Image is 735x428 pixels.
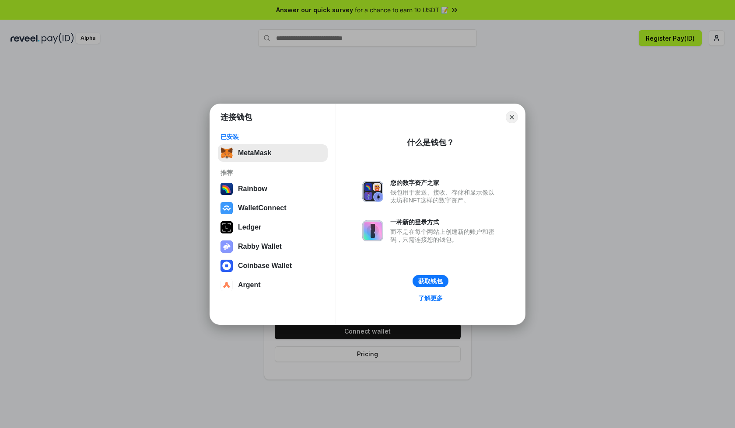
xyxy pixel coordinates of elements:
[390,188,499,204] div: 钱包用于发送、接收、存储和显示像以太坊和NFT这样的数字资产。
[418,294,443,302] div: 了解更多
[413,292,448,304] a: 了解更多
[220,169,325,177] div: 推荐
[238,204,287,212] div: WalletConnect
[220,133,325,141] div: 已安装
[218,144,328,162] button: MetaMask
[390,218,499,226] div: 一种新的登录方式
[220,112,252,122] h1: 连接钱包
[390,179,499,187] div: 您的数字资产之家
[218,219,328,236] button: Ledger
[238,281,261,289] div: Argent
[218,180,328,198] button: Rainbow
[238,262,292,270] div: Coinbase Wallet
[220,279,233,291] img: svg+xml,%3Csvg%20width%3D%2228%22%20height%3D%2228%22%20viewBox%3D%220%200%2028%2028%22%20fill%3D...
[220,183,233,195] img: svg+xml,%3Csvg%20width%3D%22120%22%20height%3D%22120%22%20viewBox%3D%220%200%20120%20120%22%20fil...
[238,185,267,193] div: Rainbow
[218,238,328,255] button: Rabby Wallet
[418,277,443,285] div: 获取钱包
[220,260,233,272] img: svg+xml,%3Csvg%20width%3D%2228%22%20height%3D%2228%22%20viewBox%3D%220%200%2028%2028%22%20fill%3D...
[390,228,499,244] div: 而不是在每个网站上创建新的账户和密码，只需连接您的钱包。
[238,149,271,157] div: MetaMask
[220,240,233,253] img: svg+xml,%3Csvg%20xmlns%3D%22http%3A%2F%2Fwww.w3.org%2F2000%2Fsvg%22%20fill%3D%22none%22%20viewBox...
[220,202,233,214] img: svg+xml,%3Csvg%20width%3D%2228%22%20height%3D%2228%22%20viewBox%3D%220%200%2028%2028%22%20fill%3D...
[238,243,282,251] div: Rabby Wallet
[218,257,328,275] button: Coinbase Wallet
[220,221,233,233] img: svg+xml,%3Csvg%20xmlns%3D%22http%3A%2F%2Fwww.w3.org%2F2000%2Fsvg%22%20width%3D%2228%22%20height%3...
[238,223,261,231] div: Ledger
[362,220,383,241] img: svg+xml,%3Csvg%20xmlns%3D%22http%3A%2F%2Fwww.w3.org%2F2000%2Fsvg%22%20fill%3D%22none%22%20viewBox...
[362,181,383,202] img: svg+xml,%3Csvg%20xmlns%3D%22http%3A%2F%2Fwww.w3.org%2F2000%2Fsvg%22%20fill%3D%22none%22%20viewBox...
[407,137,454,148] div: 什么是钱包？
[218,199,328,217] button: WalletConnect
[506,111,518,123] button: Close
[218,276,328,294] button: Argent
[413,275,448,287] button: 获取钱包
[220,147,233,159] img: svg+xml,%3Csvg%20fill%3D%22none%22%20height%3D%2233%22%20viewBox%3D%220%200%2035%2033%22%20width%...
